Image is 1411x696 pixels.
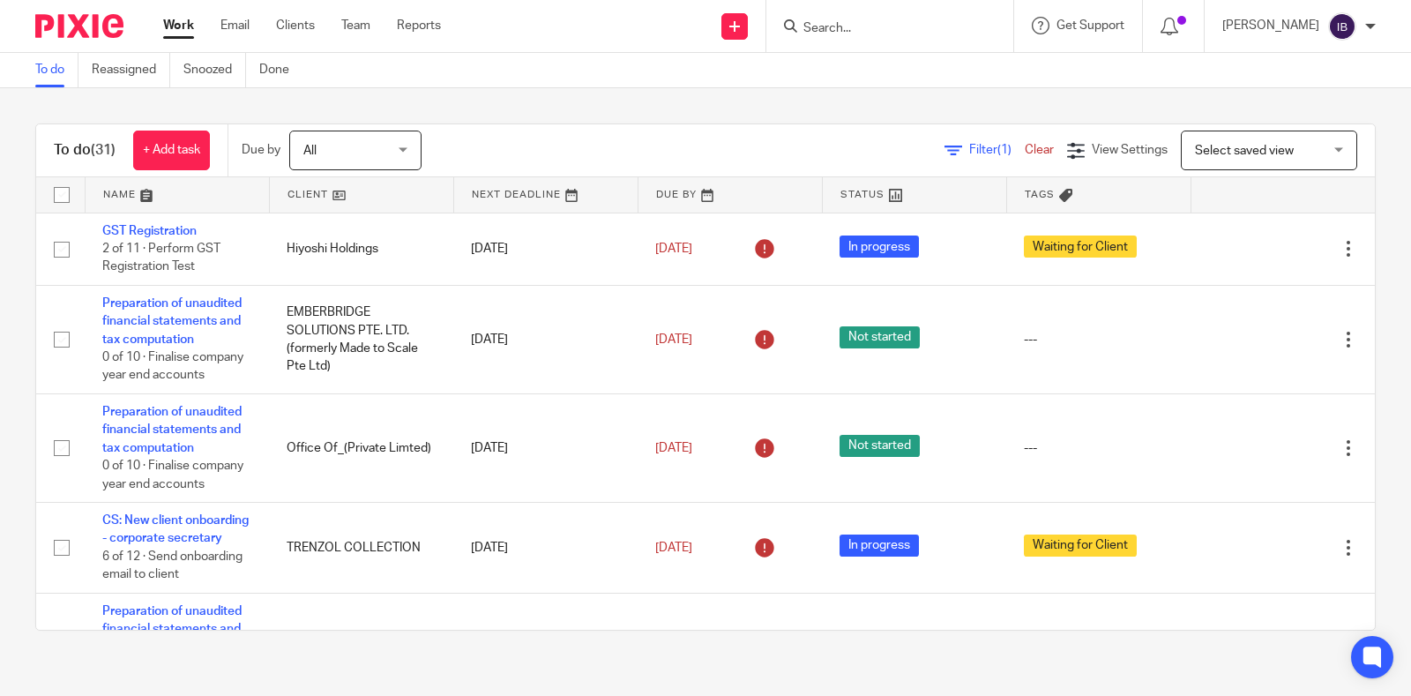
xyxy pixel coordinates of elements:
[102,297,242,346] a: Preparation of unaudited financial statements and tax computation
[840,236,919,258] span: In progress
[35,14,123,38] img: Pixie
[102,243,220,273] span: 2 of 11 · Perform GST Registration Test
[269,213,453,285] td: Hiyoshi Holdings
[133,131,210,170] a: + Add task
[655,333,692,346] span: [DATE]
[102,225,197,237] a: GST Registration
[102,460,243,490] span: 0 of 10 · Finalise company year end accounts
[1024,535,1137,557] span: Waiting for Client
[91,143,116,157] span: (31)
[102,351,243,382] span: 0 of 10 · Finalise company year end accounts
[276,17,315,34] a: Clients
[1056,19,1124,32] span: Get Support
[54,141,116,160] h1: To do
[655,442,692,454] span: [DATE]
[102,514,249,544] a: CS: New client onboarding - corporate secretary
[92,53,170,87] a: Reassigned
[840,535,919,557] span: In progress
[163,17,194,34] a: Work
[453,213,638,285] td: [DATE]
[840,326,920,348] span: Not started
[1025,190,1055,199] span: Tags
[453,285,638,393] td: [DATE]
[1222,17,1319,34] p: [PERSON_NAME]
[969,144,1025,156] span: Filter
[269,285,453,393] td: EMBERBRIDGE SOLUTIONS PTE. LTD. (formerly Made to Scale Pte Ltd)
[1024,331,1173,348] div: ---
[259,53,302,87] a: Done
[1195,145,1294,157] span: Select saved view
[269,503,453,594] td: TRENZOL COLLECTION
[183,53,246,87] a: Snoozed
[269,394,453,503] td: Office Of_(Private Limted)
[341,17,370,34] a: Team
[35,53,78,87] a: To do
[102,406,242,454] a: Preparation of unaudited financial statements and tax computation
[1025,144,1054,156] a: Clear
[840,435,920,457] span: Not started
[453,394,638,503] td: [DATE]
[242,141,280,159] p: Due by
[303,145,317,157] span: All
[997,144,1012,156] span: (1)
[220,17,250,34] a: Email
[102,550,243,581] span: 6 of 12 · Send onboarding email to client
[102,605,242,671] a: Preparation of unaudited financial statements and tax computation FYE [DATE]
[1024,439,1173,457] div: ---
[1024,236,1137,258] span: Waiting for Client
[802,21,960,37] input: Search
[655,243,692,255] span: [DATE]
[1092,144,1168,156] span: View Settings
[397,17,441,34] a: Reports
[655,542,692,554] span: [DATE]
[453,503,638,594] td: [DATE]
[1328,12,1356,41] img: svg%3E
